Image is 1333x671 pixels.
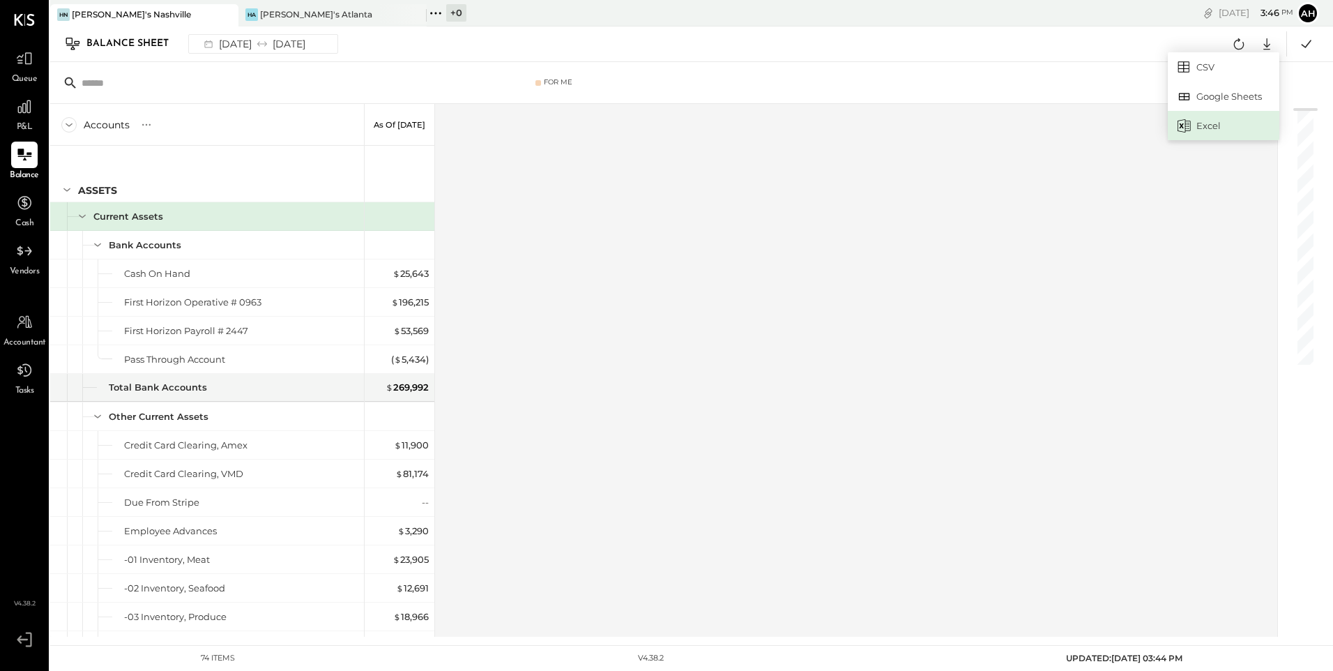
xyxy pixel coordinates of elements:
[393,553,429,566] div: 23,905
[1297,2,1319,24] button: ah
[391,296,399,308] span: $
[124,582,225,595] div: -02 Inventory, Seafood
[17,121,33,134] span: P&L
[393,554,400,565] span: $
[393,610,429,624] div: 18,966
[1168,82,1279,111] div: Google Sheets
[1201,6,1215,20] div: copy link
[394,439,402,451] span: $
[124,610,227,624] div: -03 Inventory, Produce
[84,118,130,132] div: Accounts
[544,77,572,87] div: For Me
[1168,52,1279,82] a: CSV
[12,73,38,86] span: Queue
[393,324,429,338] div: 53,569
[394,439,429,452] div: 11,900
[109,410,208,423] div: Other Current Assets
[124,267,190,280] div: Cash On Hand
[201,653,235,664] div: 74 items
[638,653,664,664] div: v 4.38.2
[395,467,429,481] div: 81,174
[446,4,466,22] div: + 0
[1219,6,1293,20] div: [DATE]
[397,525,429,538] div: 3,290
[260,8,372,20] div: [PERSON_NAME]'s Atlanta
[15,385,34,398] span: Tasks
[396,582,429,595] div: 12,691
[391,353,429,366] div: ( 5,434 )
[188,34,338,54] button: [DATE][DATE]
[386,381,429,394] div: 269,992
[3,337,46,349] span: Accountant
[1,238,48,278] a: Vendors
[1,190,48,230] a: Cash
[57,8,70,21] div: HN
[393,611,401,622] span: $
[78,183,117,197] div: ASSETS
[124,296,261,309] div: First Horizon Operative # 0963
[86,33,183,55] div: Balance Sheet
[109,239,181,252] div: Bank Accounts
[10,266,40,278] span: Vendors
[397,525,405,536] span: $
[1168,111,1279,140] div: Excel
[15,218,33,230] span: Cash
[395,468,403,479] span: $
[124,324,248,338] div: First Horizon Payroll # 2447
[245,8,258,21] div: HA
[124,525,217,538] div: Employee Advances
[393,268,400,279] span: $
[386,382,393,393] span: $
[393,325,401,336] span: $
[1,45,48,86] a: Queue
[1066,653,1182,663] span: UPDATED: [DATE] 03:44 PM
[1,309,48,349] a: Accountant
[124,439,247,452] div: Credit Card Clearing, Amex
[393,267,429,280] div: 25,643
[196,35,311,53] div: [DATE] [DATE]
[1,142,48,182] a: Balance
[93,210,163,223] div: Current Assets
[109,381,207,394] div: Total Bank Accounts
[10,169,39,182] span: Balance
[124,467,243,481] div: Credit Card Clearing, VMD
[374,120,425,130] p: As of [DATE]
[124,353,225,366] div: Pass Through Account
[396,582,404,594] span: $
[124,496,199,509] div: Due From Stripe
[391,296,429,309] div: 196,215
[72,8,191,20] div: [PERSON_NAME]'s Nashville
[124,553,210,566] div: -01 Inventory, Meat
[1,357,48,398] a: Tasks
[422,496,429,509] div: --
[1,93,48,134] a: P&L
[394,354,402,365] span: $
